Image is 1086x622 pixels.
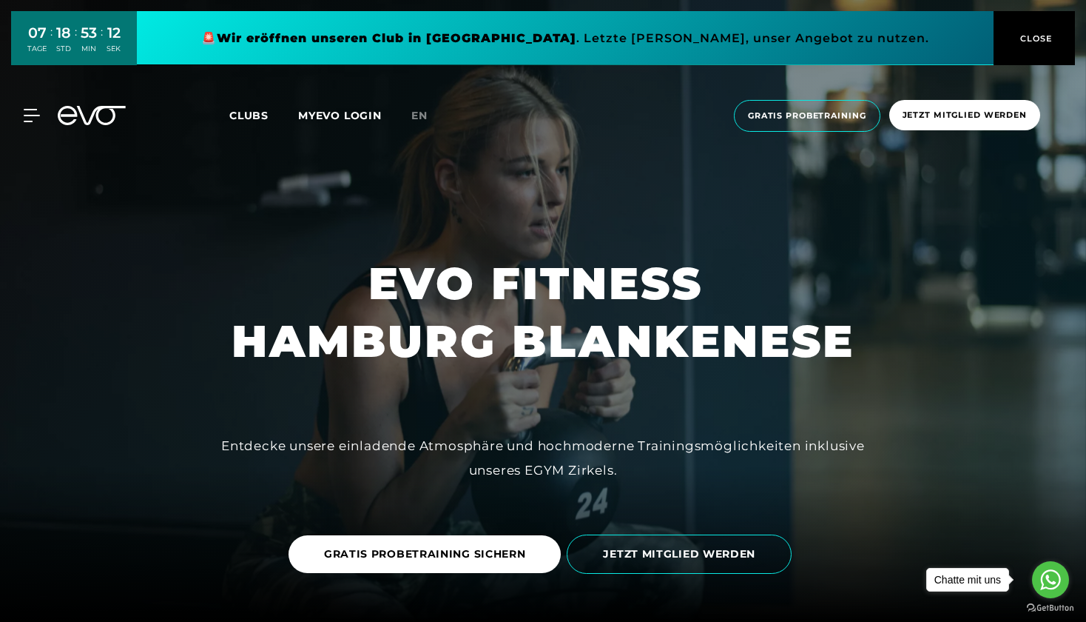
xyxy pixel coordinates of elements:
[1027,603,1074,612] a: Go to GetButton.io website
[56,22,71,44] div: 18
[603,546,755,562] span: JETZT MITGLIED WERDEN
[729,100,885,132] a: Gratis Probetraining
[289,524,567,584] a: GRATIS PROBETRAINING SICHERN
[926,568,1009,592] a: Chatte mit uns
[324,546,526,562] span: GRATIS PROBETRAINING SICHERN
[50,24,53,63] div: :
[210,434,876,482] div: Entdecke unsere einladende Atmosphäre und hochmoderne Trainingsmöglichkeiten inklusive unseres EG...
[229,109,269,122] span: Clubs
[298,109,382,122] a: MYEVO LOGIN
[567,524,797,585] a: JETZT MITGLIED WERDEN
[27,22,47,44] div: 07
[748,110,866,122] span: Gratis Probetraining
[107,22,121,44] div: 12
[81,44,97,54] div: MIN
[411,107,445,124] a: en
[75,24,77,63] div: :
[232,255,854,370] h1: EVO FITNESS HAMBURG BLANKENESE
[903,109,1027,121] span: Jetzt Mitglied werden
[107,44,121,54] div: SEK
[1032,561,1069,598] a: Go to whatsapp
[994,11,1075,65] button: CLOSE
[27,44,47,54] div: TAGE
[56,44,71,54] div: STD
[411,109,428,122] span: en
[81,22,97,44] div: 53
[229,108,298,122] a: Clubs
[885,100,1045,132] a: Jetzt Mitglied werden
[101,24,103,63] div: :
[1016,32,1053,45] span: CLOSE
